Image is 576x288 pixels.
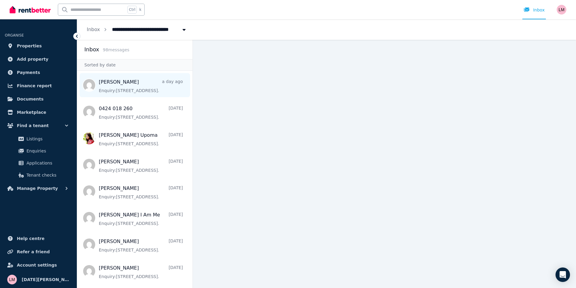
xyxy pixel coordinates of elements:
span: Account settings [17,261,57,269]
a: Listings [7,133,70,145]
span: k [139,7,141,12]
a: [PERSON_NAME] I Am Me[DATE]Enquiry:[STREET_ADDRESS]. [99,211,183,226]
a: [PERSON_NAME][DATE]Enquiry:[STREET_ADDRESS]. [99,238,183,253]
img: lucia moliterno [7,275,17,284]
span: Properties [17,42,42,50]
nav: Message list [77,71,193,288]
div: Inbox [524,7,545,13]
span: Payments [17,69,40,76]
a: [PERSON_NAME][DATE]Enquiry:[STREET_ADDRESS]. [99,264,183,280]
img: lucia moliterno [557,5,566,14]
h2: Inbox [84,45,99,54]
a: Payments [5,66,72,78]
a: Add property [5,53,72,65]
a: Applications [7,157,70,169]
a: Account settings [5,259,72,271]
span: Find a tenant [17,122,49,129]
a: Refer a friend [5,246,72,258]
span: Finance report [17,82,52,89]
a: [PERSON_NAME]a day agoEnquiry:[STREET_ADDRESS]. [99,78,183,94]
span: Documents [17,95,44,103]
a: Marketplace [5,106,72,118]
span: Listings [27,135,67,142]
span: ORGANISE [5,33,24,37]
button: Manage Property [5,182,72,194]
a: [PERSON_NAME][DATE]Enquiry:[STREET_ADDRESS]. [99,185,183,200]
span: Applications [27,159,67,167]
span: Ctrl [127,6,137,14]
a: Tenant checks [7,169,70,181]
a: 0424 018 260[DATE]Enquiry:[STREET_ADDRESS]. [99,105,183,120]
span: Manage Property [17,185,58,192]
a: [PERSON_NAME] Upoma[DATE]Enquiry:[STREET_ADDRESS]. [99,132,183,147]
button: Find a tenant [5,120,72,132]
span: Refer a friend [17,248,50,255]
span: Help centre [17,235,45,242]
a: Enquiries [7,145,70,157]
a: Help centre [5,232,72,245]
span: Add property [17,56,49,63]
a: [PERSON_NAME][DATE]Enquiry:[STREET_ADDRESS]. [99,158,183,173]
img: RentBetter [10,5,51,14]
span: Tenant checks [27,171,67,179]
nav: Breadcrumb [77,19,197,40]
a: Properties [5,40,72,52]
a: Documents [5,93,72,105]
span: Marketplace [17,109,46,116]
a: Finance report [5,80,72,92]
span: Enquiries [27,147,67,155]
span: [DATE][PERSON_NAME] [22,276,70,283]
a: Inbox [87,27,100,32]
span: 98 message s [103,47,129,52]
div: Sorted by date [77,59,193,71]
div: Open Intercom Messenger [556,267,570,282]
